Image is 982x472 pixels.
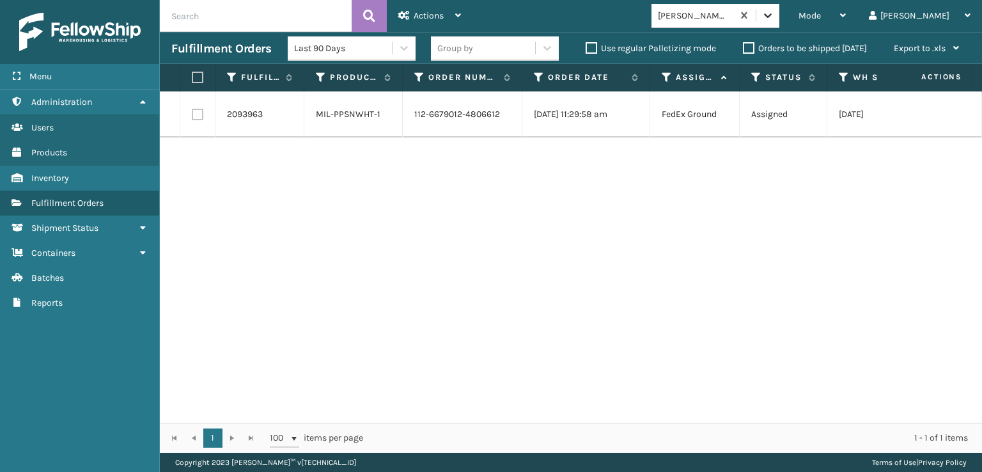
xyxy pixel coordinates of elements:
td: [DATE] 11:29:58 am [522,91,650,138]
label: Product SKU [330,72,378,83]
td: 112-6679012-4806612 [403,91,522,138]
span: Users [31,122,54,133]
td: Assigned [740,91,827,138]
label: WH Ship By Date [853,72,930,83]
span: Actions [414,10,444,21]
label: Use regular Palletizing mode [586,43,716,54]
span: Batches [31,272,64,283]
span: Menu [29,71,52,82]
span: Shipment Status [31,223,98,233]
span: Actions [881,67,970,88]
span: Products [31,147,67,158]
label: Assigned Carrier Service [676,72,715,83]
div: [PERSON_NAME] Brands [658,9,734,22]
a: MIL-PPSNWHT-1 [316,109,380,120]
span: Reports [31,297,63,308]
div: | [872,453,967,472]
a: Privacy Policy [918,458,967,467]
div: Group by [437,42,473,55]
label: Fulfillment Order Id [241,72,279,83]
label: Order Date [548,72,625,83]
td: FedEx Ground [650,91,740,138]
span: Inventory [31,173,69,184]
label: Orders to be shipped [DATE] [743,43,867,54]
span: items per page [270,429,363,448]
span: Mode [799,10,821,21]
span: 100 [270,432,289,444]
td: [DATE] [827,91,955,138]
a: Terms of Use [872,458,916,467]
div: Last 90 Days [294,42,393,55]
span: Fulfillment Orders [31,198,104,208]
a: 2093963 [227,108,263,121]
label: Status [765,72,802,83]
span: Export to .xls [894,43,946,54]
a: 1 [203,429,222,448]
span: Administration [31,97,92,107]
span: Containers [31,248,75,258]
img: logo [19,13,141,51]
h3: Fulfillment Orders [171,41,271,56]
p: Copyright 2023 [PERSON_NAME]™ v [TECHNICAL_ID] [175,453,356,472]
label: Order Number [428,72,497,83]
div: 1 - 1 of 1 items [381,432,968,444]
